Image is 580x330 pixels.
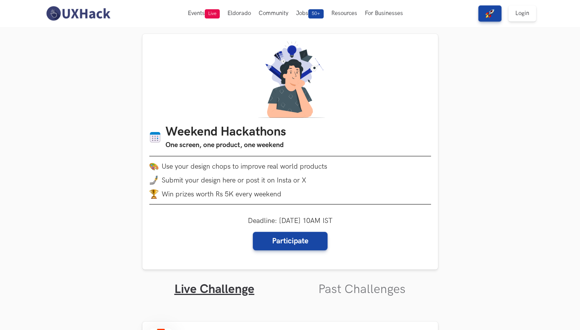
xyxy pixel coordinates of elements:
span: 50+ [308,9,324,18]
a: Past Challenges [318,282,406,297]
h1: Weekend Hackathons [165,125,286,140]
img: palette.png [149,162,159,171]
span: Submit your design here or post it on Insta or X [162,176,306,184]
h3: One screen, one product, one weekend [165,140,286,151]
a: Participate [253,232,328,250]
li: Use your design chops to improve real world products [149,162,431,171]
img: UXHack-logo.png [44,5,112,22]
div: Deadline: [DATE] 10AM IST [248,217,333,250]
a: Live Challenge [174,282,254,297]
img: Calendar icon [149,131,161,143]
span: Live [205,9,220,18]
img: A designer thinking [253,41,327,118]
img: trophy.png [149,189,159,199]
img: rocket [485,9,495,18]
img: mobile-in-hand.png [149,176,159,185]
li: Win prizes worth Rs 5K every weekend [149,189,431,199]
ul: Tabs Interface [142,270,438,297]
a: Login [508,5,536,22]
